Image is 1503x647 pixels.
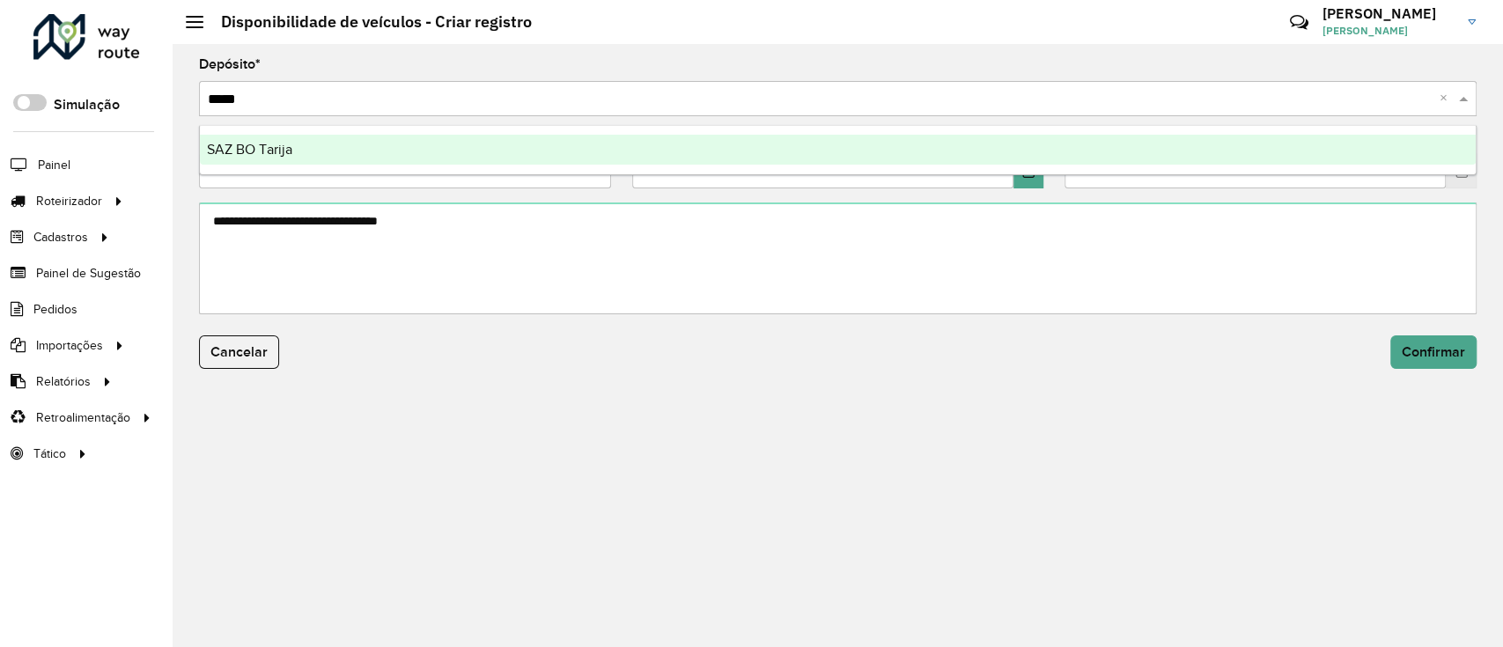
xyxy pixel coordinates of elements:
[36,336,103,355] span: Importações
[199,54,261,75] label: Depósito
[1322,23,1455,39] span: [PERSON_NAME]
[1402,344,1465,359] span: Confirmar
[33,300,77,319] span: Pedidos
[33,228,88,246] span: Cadastros
[36,408,130,427] span: Retroalimentação
[199,335,279,369] button: Cancelar
[38,156,70,174] span: Painel
[36,372,91,391] span: Relatórios
[207,142,292,157] span: SAZ BO Tarija
[1390,335,1477,369] button: Confirmar
[1280,4,1318,41] a: Contato Rápido
[36,264,141,283] span: Painel de Sugestão
[203,12,532,32] h2: Disponibilidade de veículos - Criar registro
[199,125,1477,175] ng-dropdown-panel: Options list
[210,344,268,359] span: Cancelar
[1440,88,1455,109] span: Clear all
[33,445,66,463] span: Tático
[54,94,120,115] label: Simulação
[1322,5,1455,22] h3: [PERSON_NAME]
[36,192,102,210] span: Roteirizador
